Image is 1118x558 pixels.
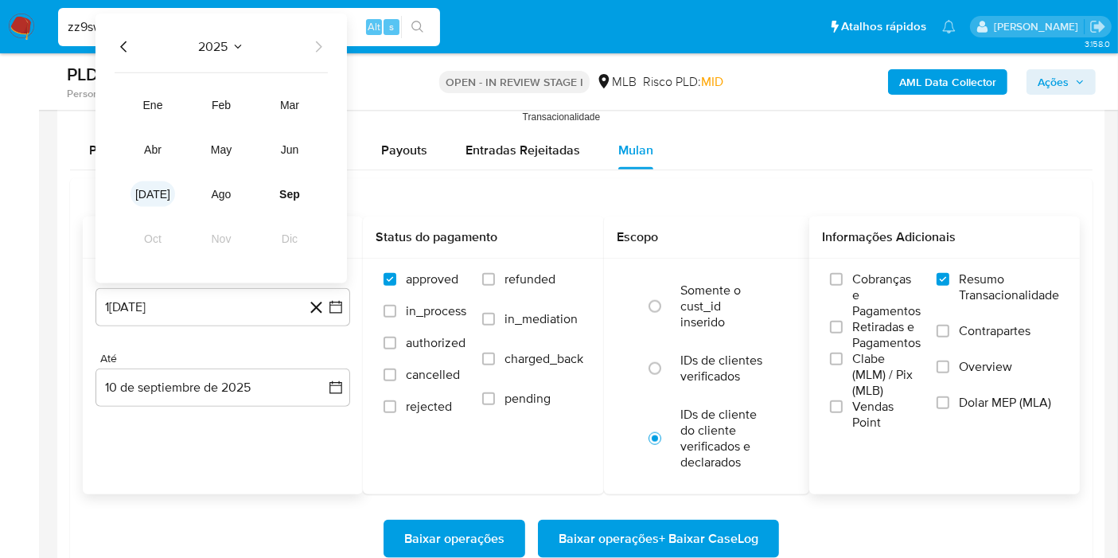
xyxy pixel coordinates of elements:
button: AML Data Collector [888,69,1007,95]
input: Pesquise usuários ou casos... [58,17,440,37]
button: Ações [1026,69,1096,95]
span: MID [701,72,723,91]
a: Sair [1089,18,1106,35]
b: AML Data Collector [899,69,996,95]
span: Alt [368,19,380,34]
span: 3.158.0 [1085,37,1110,50]
button: search-icon [401,16,434,38]
span: Atalhos rápidos [841,18,926,35]
p: OPEN - IN REVIEW STAGE I [439,71,590,93]
p: leticia.merlin@mercadolivre.com [994,19,1084,34]
span: Ações [1038,69,1069,95]
b: PLD [67,61,99,87]
span: s [389,19,394,34]
div: MLB [596,73,637,91]
b: Person ID [67,87,111,101]
a: Notificações [942,20,956,33]
span: Risco PLD: [643,73,723,91]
